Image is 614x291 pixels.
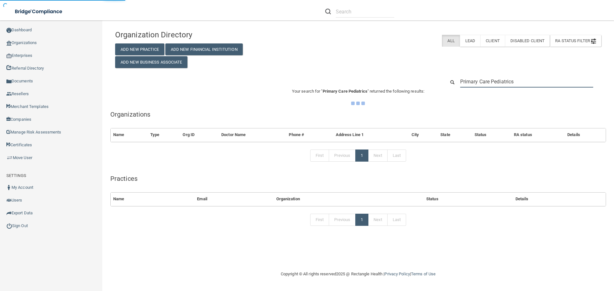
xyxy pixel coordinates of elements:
div: Copyright © All rights reserved 2025 @ Rectangle Health | | [241,264,475,284]
img: bridge_compliance_login_screen.278c3ca4.svg [10,5,68,18]
h5: Organizations [110,111,606,118]
h5: Practices [110,175,606,182]
img: ic_user_dark.df1a06c3.png [6,185,12,190]
img: ic_dashboard_dark.d01f4a41.png [6,28,12,33]
a: Previous [329,149,356,162]
th: Name [111,193,194,206]
img: icon-documents.8dae5593.png [6,79,12,84]
input: Search [460,76,593,88]
a: Privacy Policy [384,272,410,276]
span: Primary Care Pediatrics [323,89,367,94]
label: Disabled Client [505,35,550,47]
label: Lead [460,35,480,47]
img: briefcase.64adab9b.png [6,155,13,161]
p: Your search for " " returned the following results: [110,88,606,95]
th: Details [513,193,606,206]
label: SETTINGS [6,172,26,180]
a: 1 [355,149,368,162]
iframe: Drift Widget Chat Controller [503,246,606,271]
a: First [310,214,329,226]
a: Last [387,149,406,162]
img: icon-export.b9366987.png [6,211,12,216]
h4: Organization Directory [115,31,271,39]
label: All [442,35,460,47]
span: RA Status Filter [555,38,596,43]
th: Phone # [286,128,333,142]
img: ic-search.3b580494.png [325,9,331,14]
th: Type [148,128,180,142]
button: Add New Financial Institution [165,43,243,55]
img: ic_power_dark.7ecde6b1.png [6,223,12,229]
a: Next [368,214,387,226]
th: Email [194,193,273,206]
th: Status [424,193,513,206]
img: icon-filter@2x.21656d0b.png [591,39,596,44]
th: Status [472,128,511,142]
a: Last [387,214,406,226]
a: First [310,149,329,162]
a: 1 [355,214,368,226]
label: Client [480,35,505,47]
th: Address Line 1 [333,128,409,142]
th: Details [565,128,606,142]
img: ajax-loader.4d491dd7.gif [351,102,365,105]
th: RA status [511,128,565,142]
th: Doctor Name [219,128,286,142]
a: Previous [329,214,356,226]
img: organization-icon.f8decf85.png [6,41,12,46]
img: ic_reseller.de258add.png [6,91,12,96]
th: Name [111,128,148,142]
th: City [409,128,438,142]
th: Org ID [180,128,219,142]
a: Terms of Use [411,272,436,276]
img: enterprise.0d942306.png [6,54,12,58]
input: Search [336,6,394,18]
th: State [438,128,472,142]
a: Next [368,149,387,162]
button: Add New Business Associate [115,56,187,68]
img: icon-users.e205127d.png [6,198,12,203]
th: Organization [274,193,424,206]
button: Add New Practice [115,43,164,55]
